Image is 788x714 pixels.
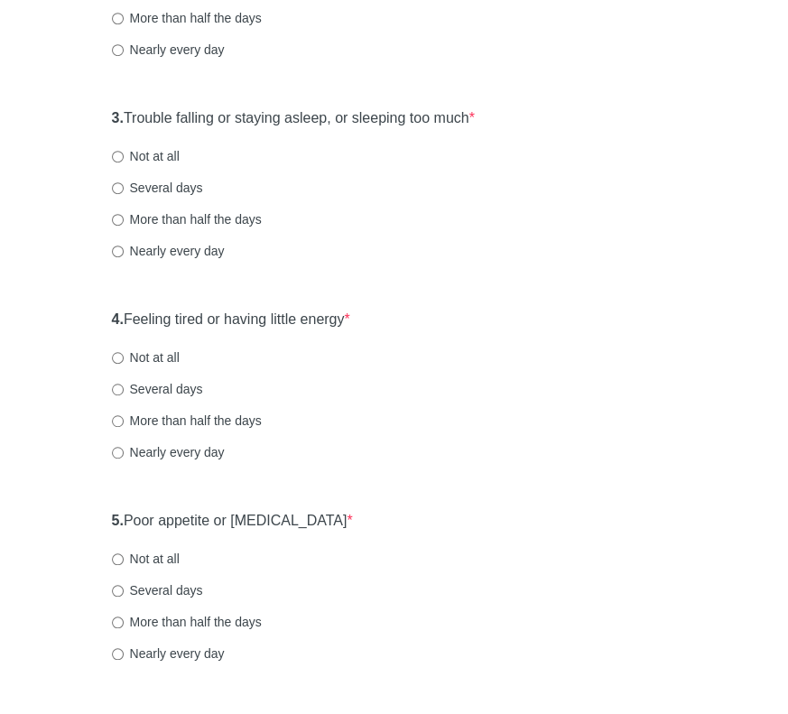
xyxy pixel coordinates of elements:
input: More than half the days [112,214,124,226]
label: More than half the days [112,210,262,228]
label: Several days [112,581,203,599]
label: Several days [112,179,203,197]
strong: 5. [112,513,124,528]
label: Poor appetite or [MEDICAL_DATA] [112,511,353,532]
input: More than half the days [112,13,124,24]
label: Not at all [112,147,180,165]
label: More than half the days [112,9,262,27]
label: Feeling tired or having little energy [112,310,350,330]
input: Nearly every day [112,648,124,660]
input: Nearly every day [112,246,124,257]
label: Trouble falling or staying asleep, or sleeping too much [112,108,475,129]
strong: 3. [112,110,124,125]
input: Not at all [112,151,124,162]
input: Nearly every day [112,447,124,459]
strong: 4. [112,311,124,327]
label: More than half the days [112,412,262,430]
label: Several days [112,380,203,398]
input: More than half the days [112,415,124,427]
label: Not at all [112,550,180,568]
input: More than half the days [112,617,124,628]
input: Several days [112,182,124,194]
label: Nearly every day [112,41,225,59]
input: Several days [112,384,124,395]
input: Nearly every day [112,44,124,56]
label: More than half the days [112,613,262,631]
label: Nearly every day [112,644,225,663]
input: Several days [112,585,124,597]
label: Nearly every day [112,242,225,260]
label: Nearly every day [112,443,225,461]
input: Not at all [112,553,124,565]
label: Not at all [112,348,180,366]
input: Not at all [112,352,124,364]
